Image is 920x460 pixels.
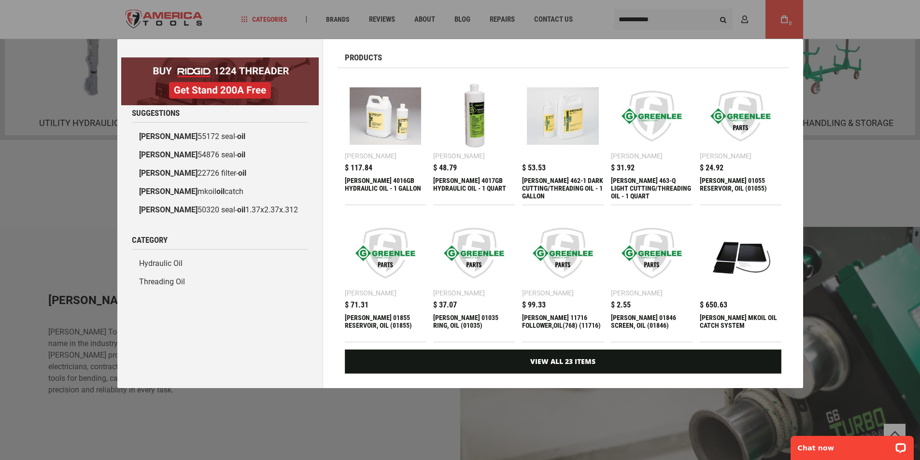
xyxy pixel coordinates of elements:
[700,75,781,205] a: Greenlee 01055 RESERVOIR, OIL (01055) [PERSON_NAME] $ 24.92 [PERSON_NAME] 01055 RESERVOIR, OIL (0...
[345,290,396,296] div: [PERSON_NAME]
[433,177,515,200] div: GREENLEE 4017GB HYDRAULIC OIL - 1 QUART
[237,205,245,214] b: oil
[784,430,920,460] iframe: LiveChat chat widget
[611,290,663,296] div: [PERSON_NAME]
[132,146,308,164] a: [PERSON_NAME]54876 seal-oil
[616,80,688,152] img: Greenlee 463-Q LIGHT CUTTING/THREADING OIL - 1 QUART
[700,153,751,159] div: [PERSON_NAME]
[611,301,631,309] span: $ 2.55
[433,153,485,159] div: [PERSON_NAME]
[132,182,308,201] a: [PERSON_NAME]mkoiloilcatch
[345,153,396,159] div: [PERSON_NAME]
[522,301,546,309] span: $ 99.33
[345,75,426,205] a: GREENLEE 4016GB HYDRAULIC OIL - 1 GALLON [PERSON_NAME] $ 117.84 [PERSON_NAME] 4016GB HYDRAULIC OI...
[611,177,693,200] div: Greenlee 463-Q LIGHT CUTTING/THREADING OIL - 1 QUART
[132,273,308,291] a: Threading Oil
[433,290,485,296] div: [PERSON_NAME]
[139,150,198,159] b: [PERSON_NAME]
[438,217,510,289] img: Greenlee 01035 RING, OIL (01035)
[345,349,781,374] a: View All 23 Items
[350,80,422,152] img: GREENLEE 4016GB HYDRAULIC OIL - 1 GALLON
[705,80,777,152] img: Greenlee 01055 RESERVOIR, OIL (01055)
[700,212,781,342] a: GREENLEE MKOIL OIL CATCH SYSTEM $ 650.63 [PERSON_NAME] MKOIL OIL CATCH SYSTEM
[522,314,604,337] div: Greenlee 11716 FOLLOWER,OIL(768) (11716)
[132,127,308,146] a: [PERSON_NAME]55172 seal-oil
[522,212,604,342] a: Greenlee 11716 FOLLOWER,OIL(768) (11716) [PERSON_NAME] $ 99.33 [PERSON_NAME] 11716 FOLLOWER,OIL(7...
[345,177,426,200] div: GREENLEE 4016GB HYDRAULIC OIL - 1 GALLON
[616,217,688,289] img: Greenlee 01846 SCREEN, OIL (01846)
[139,132,198,141] b: [PERSON_NAME]
[700,164,723,172] span: $ 24.92
[433,314,515,337] div: Greenlee 01035 RING, OIL (01035)
[700,177,781,200] div: Greenlee 01055 RESERVOIR, OIL (01055)
[700,314,781,337] div: GREENLEE MKOIL OIL CATCH SYSTEM
[522,164,546,172] span: $ 53.53
[132,164,308,182] a: [PERSON_NAME]22726 filter-oil
[216,187,225,196] b: oil
[139,168,198,178] b: [PERSON_NAME]
[238,168,246,178] b: oil
[345,164,372,172] span: $ 117.84
[237,150,245,159] b: oil
[345,301,368,309] span: $ 71.31
[345,212,426,342] a: Greenlee 01855 RESERVOIR, OIL (01855) [PERSON_NAME] $ 71.31 [PERSON_NAME] 01855 RESERVOIR, OIL (0...
[139,187,198,196] b: [PERSON_NAME]
[522,290,574,296] div: [PERSON_NAME]
[438,80,510,152] img: GREENLEE 4017GB HYDRAULIC OIL - 1 QUART
[611,314,693,337] div: Greenlee 01846 SCREEN, OIL (01846)
[132,254,308,273] a: Hydraulic Oil
[433,75,515,205] a: GREENLEE 4017GB HYDRAULIC OIL - 1 QUART [PERSON_NAME] $ 48.79 [PERSON_NAME] 4017GB HYDRAULIC OIL ...
[433,164,457,172] span: $ 48.79
[433,212,515,342] a: Greenlee 01035 RING, OIL (01035) [PERSON_NAME] $ 37.07 [PERSON_NAME] 01035 RING, OIL (01035)
[237,132,245,141] b: oil
[611,212,693,342] a: Greenlee 01846 SCREEN, OIL (01846) [PERSON_NAME] $ 2.55 [PERSON_NAME] 01846 SCREEN, OIL (01846)
[345,54,382,62] span: Products
[611,164,635,172] span: $ 31.92
[527,80,599,152] img: GREENLEE 462-1 DARK CUTTING/THREADING OIL - 1 GALLON
[345,314,426,337] div: Greenlee 01855 RESERVOIR, OIL (01855)
[132,236,168,244] span: Category
[522,75,604,205] a: GREENLEE 462-1 DARK CUTTING/THREADING OIL - 1 GALLON $ 53.53 [PERSON_NAME] 462-1 DARK CUTTING/THR...
[527,217,599,289] img: Greenlee 11716 FOLLOWER,OIL(768) (11716)
[611,153,663,159] div: [PERSON_NAME]
[705,217,777,289] img: GREENLEE MKOIL OIL CATCH SYSTEM
[121,57,319,105] img: BOGO: Buy RIDGID® 1224 Threader, Get Stand 200A Free!
[433,301,457,309] span: $ 37.07
[522,177,604,200] div: GREENLEE 462-1 DARK CUTTING/THREADING OIL - 1 GALLON
[139,205,198,214] b: [PERSON_NAME]
[700,301,727,309] span: $ 650.63
[132,201,308,219] a: [PERSON_NAME]50320 seal-oil1.37x2.37x.312
[611,75,693,205] a: Greenlee 463-Q LIGHT CUTTING/THREADING OIL - 1 QUART [PERSON_NAME] $ 31.92 [PERSON_NAME] 463-Q LI...
[132,109,180,117] span: Suggestions
[121,57,319,65] a: BOGO: Buy RIDGID® 1224 Threader, Get Stand 200A Free!
[350,217,422,289] img: Greenlee 01855 RESERVOIR, OIL (01855)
